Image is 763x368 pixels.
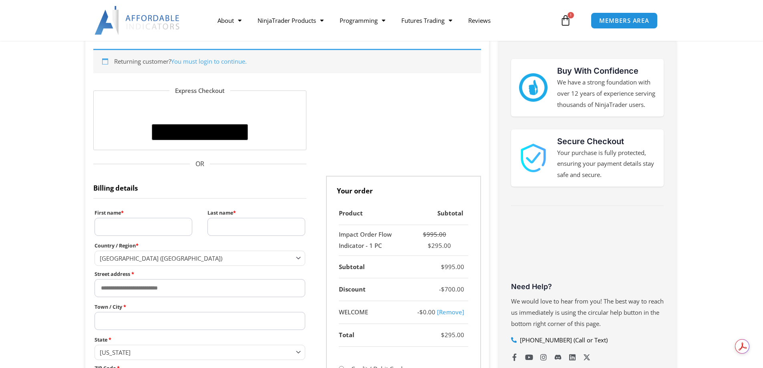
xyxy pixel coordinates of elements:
bdi: 995.00 [441,263,464,271]
th: Product [339,202,410,225]
span: - [439,285,441,293]
a: About [209,11,250,30]
span: $ [441,331,445,339]
bdi: 995.00 [423,230,446,238]
label: Country / Region [95,241,306,251]
a: NinjaTrader Products [250,11,332,30]
img: 1000913 | Affordable Indicators – NinjaTrader [519,144,548,172]
span: OR [93,158,307,170]
strong: Total [339,331,354,339]
a: 1 [548,9,583,32]
legend: Express Checkout [169,85,230,97]
span: United States (US) [100,254,293,262]
span: [PHONE_NUMBER] (Call or Text) [518,335,608,346]
span: We would love to hear from you! The best way to reach us immediately is using the circular help b... [511,297,664,328]
strong: Subtotal [339,263,365,271]
span: $ [441,285,445,293]
nav: Menu [209,11,558,30]
span: Country / Region [95,251,306,265]
span: 1 [568,12,574,18]
label: Last name [207,208,305,218]
span: $ [419,308,423,316]
th: WELCOME [339,301,410,324]
img: LogoAI | Affordable Indicators – NinjaTrader [95,6,181,35]
img: mark thumbs good 43913 | Affordable Indicators – NinjaTrader [519,73,548,102]
h3: Your order [326,176,481,202]
a: Programming [332,11,393,30]
a: Futures Trading [393,11,460,30]
span: State [95,345,306,360]
h3: Need Help? [511,282,664,291]
a: You must login to continue. [171,57,247,65]
label: First name [95,208,192,218]
th: Subtotal [409,202,468,225]
bdi: 295.00 [441,331,464,339]
a: Remove welcome coupon [437,308,464,316]
span: Georgia [100,348,293,356]
span: $ [428,241,431,249]
p: Your purchase is fully protected, ensuring your payment details stay safe and secure. [557,147,656,181]
bdi: 700.00 [441,285,464,293]
th: Discount [339,278,410,301]
iframe: Customer reviews powered by Trustpilot [511,220,664,280]
label: Street address [95,269,306,279]
h3: Secure Checkout [557,135,656,147]
h3: Buy With Confidence [557,65,656,77]
td: - [409,301,468,324]
h3: Billing details [93,176,307,199]
p: We have a strong foundation with over 12 years of experience serving thousands of NinjaTrader users. [557,77,656,111]
label: Town / City [95,302,306,312]
span: MEMBERS AREA [599,18,649,24]
span: 0.00 [419,308,435,316]
iframe: Secure express checkout frame [150,101,250,122]
span: $ [423,230,427,238]
a: MEMBERS AREA [591,12,658,29]
div: Returning customer? [93,49,481,73]
a: Reviews [460,11,499,30]
td: Impact Order Flow Indicator - 1 PC [339,225,410,256]
span: $ [441,263,445,271]
label: State [95,335,306,345]
bdi: 295.00 [428,241,451,249]
button: Buy with GPay [152,124,248,140]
